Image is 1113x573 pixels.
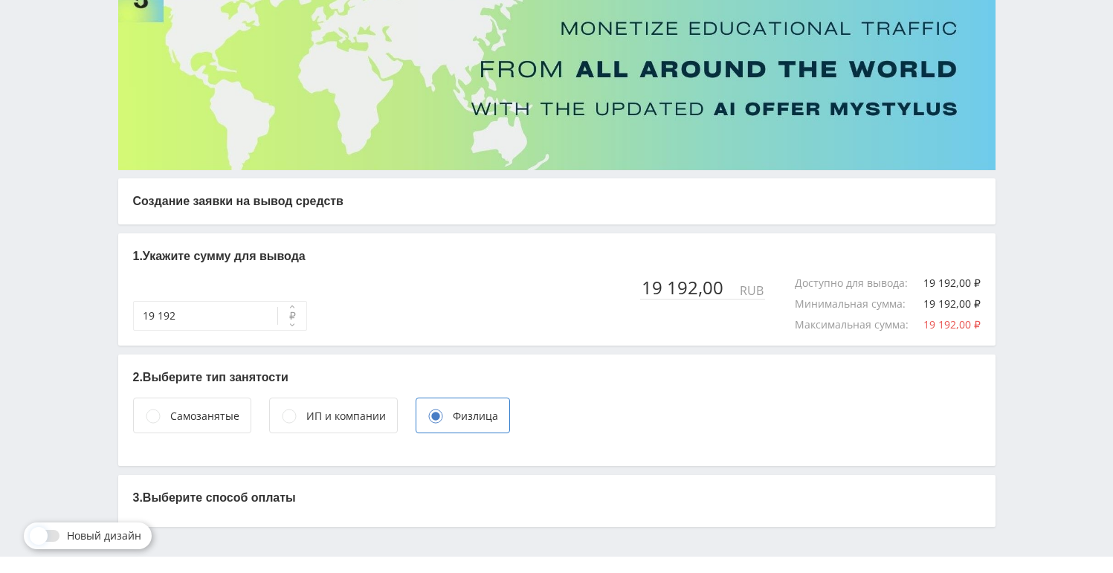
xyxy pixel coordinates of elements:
[923,277,981,289] div: 19 192,00 ₽
[170,408,239,424] div: Самозанятые
[795,277,923,289] div: Доступно для вывода :
[277,301,307,331] button: ₽
[795,319,923,331] div: Максимальная сумма :
[133,248,981,265] p: 1. Укажите сумму для вывода
[923,298,981,310] div: 19 192,00 ₽
[640,277,738,298] div: 19 192,00
[133,193,981,210] p: Создание заявки на вывод средств
[795,298,920,310] div: Минимальная сумма :
[453,408,498,424] div: Физлица
[67,530,141,542] span: Новый дизайн
[923,317,981,331] span: 19 192,00 ₽
[133,369,981,386] p: 2. Выберите тип занятости
[306,408,386,424] div: ИП и компании
[738,284,765,297] div: RUB
[133,490,981,506] p: 3. Выберите способ оплаты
